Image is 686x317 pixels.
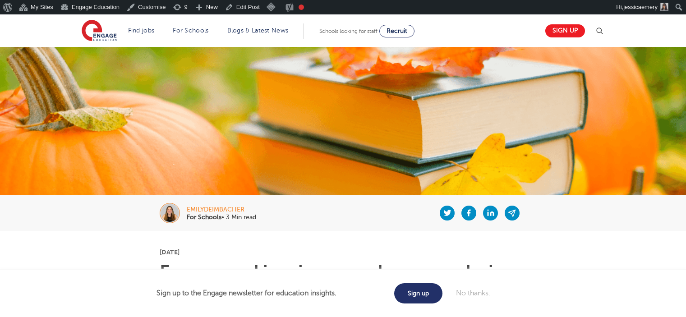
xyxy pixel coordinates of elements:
[157,289,336,297] strong: Sign up to the Engage newsletter for education insights.
[299,5,304,10] div: Focus keyphrase not set
[319,28,378,34] span: Schools looking for staff
[456,289,490,297] a: No thanks.
[394,283,442,303] a: Sign up
[82,20,117,42] img: Engage Education
[187,207,256,213] div: emilydeimbacher
[227,27,289,34] a: Blogs & Latest News
[160,263,526,299] h1: Engage and inspire your classroom during [DATE] with educational and fun activities
[387,28,407,34] span: Recruit
[623,4,658,10] span: jessicaemery
[187,214,256,221] p: • 3 Min read
[545,24,585,37] a: Sign up
[173,27,208,34] a: For Schools
[160,249,526,255] p: [DATE]
[379,25,414,37] a: Recruit
[187,214,221,221] b: For Schools
[128,27,155,34] a: Find jobs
